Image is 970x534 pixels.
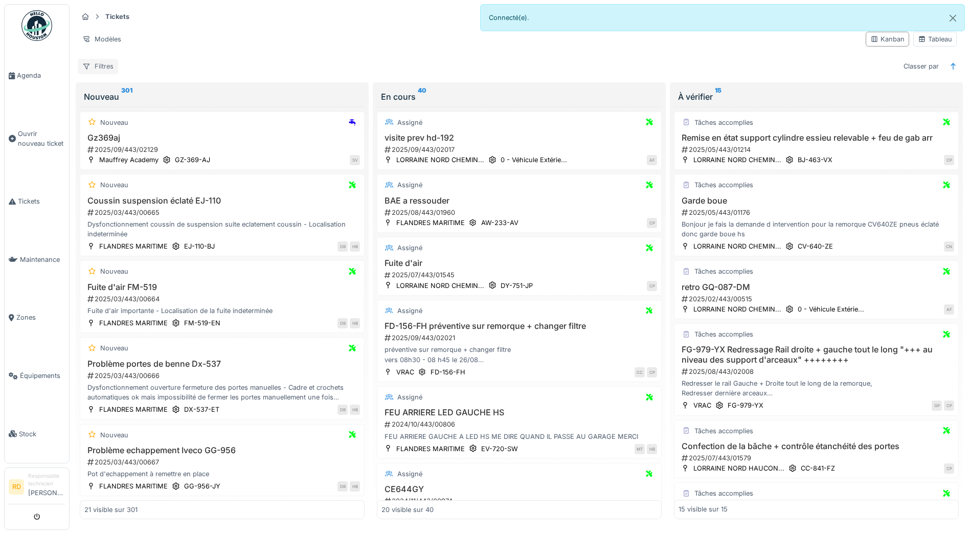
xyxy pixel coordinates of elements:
a: Équipements [5,347,69,405]
span: Agenda [17,71,65,80]
div: À vérifier [678,91,955,103]
div: Assigné [397,306,422,316]
div: 2025/08/443/02008 [681,367,954,376]
div: Tâches accomplies [694,118,753,127]
div: GG-956-JY [184,481,220,491]
div: Dysfonctionnement ouverture fermeture des portes manuelles - Cadre et crochets automatiques ok ma... [84,383,360,402]
div: Assigné [397,392,422,402]
div: FLANDRES MARITIME [396,218,465,228]
div: Fuite d'air importante - Localisation de la fuite indeterminée [84,306,360,316]
h3: FD-156-FH préventive sur remorque + changer filtre [381,321,657,331]
h3: retro GQ-087-DM [679,282,954,292]
div: En cours [381,91,658,103]
div: 2024/11/443/00974 [384,496,657,506]
div: Connecté(e). [480,4,965,31]
h3: Problème portes de benne Dx-537 [84,359,360,369]
sup: 40 [418,91,426,103]
div: CV-640-ZE [798,241,833,251]
div: 2025/07/443/01545 [384,270,657,280]
div: Nouveau [84,91,360,103]
a: Zones [5,288,69,347]
div: Responsable technicien [28,472,65,488]
div: Assigné [397,469,422,479]
div: Redresser le rail Gauche + Droite tout le long de la remorque, Redresser dernière arceaux Remettr... [679,379,954,398]
h3: Garde boue [679,196,954,206]
div: Tâches accomplies [694,180,753,190]
div: Kanban [870,34,905,44]
div: FEU ARRIERE GAUCHE A LED HS ME DIRE QUAND IL PASSE AU GARAGE MERCI [381,432,657,441]
div: Nouveau [100,118,128,127]
div: CC-841-FZ [801,463,835,473]
div: Assigné [397,118,422,127]
div: 0 - Véhicule Extérie... [798,304,864,314]
h3: Problème echappement Iveco GG-956 [84,446,360,455]
div: Nouveau [100,180,128,190]
div: AF [944,304,954,315]
div: CC [635,367,645,377]
div: CP [647,281,657,291]
span: Zones [16,313,65,322]
h3: CE644GY [381,484,657,494]
div: 2025/09/443/02129 [86,145,360,154]
div: AF [647,155,657,165]
h3: Coussin suspension éclaté EJ-110 [84,196,360,206]
a: Agenda [5,47,69,105]
h3: Gz369aj [84,133,360,143]
div: 0 - Véhicule Extérie... [501,155,567,165]
div: CP [944,400,954,411]
div: Assigné [397,243,422,253]
div: EV-720-SW [481,444,518,454]
div: FLANDRES MARITIME [396,444,465,454]
div: SV [350,155,360,165]
h3: Confection de la bâche + contrôle étanchéité des portes [679,441,954,451]
strong: Tickets [101,12,133,21]
li: RD [9,479,24,495]
div: Nouveau [100,430,128,440]
h3: Fuite d'air FM-519 [84,282,360,292]
span: Stock [19,429,65,439]
span: Tickets [18,196,65,206]
div: Assigné [397,180,422,190]
div: 15 visible sur 15 [679,505,728,515]
div: 21 visible sur 301 [84,505,138,515]
div: LORRAINE NORD CHEMIN... [693,241,781,251]
div: Tâches accomplies [694,329,753,339]
div: CP [647,218,657,228]
div: DX-537-ET [184,405,219,414]
div: LORRAINE NORD CHEMIN... [396,155,484,165]
div: Pot d'echappement à remettre en place [84,469,360,479]
div: Bonjour je fais la demande d intervention pour la remorque CV640ZE pneus éclaté donc garde boue hs [679,219,954,239]
div: Tâches accomplies [694,426,753,436]
div: Mauffrey Academy [99,155,159,165]
div: EJ-110-BJ [184,241,215,251]
h3: Fuite d'air [381,258,657,268]
div: 2025/03/443/00665 [86,208,360,217]
sup: 301 [121,91,132,103]
h3: Remise en état support cylindre essieu relevable + feu de gab arr [679,133,954,143]
div: Tableau [918,34,952,44]
div: DY-751-JP [501,281,533,291]
div: 2025/09/443/02021 [384,333,657,343]
div: 2025/03/443/00664 [86,294,360,304]
div: Classer par [899,59,943,74]
a: RD Responsable technicien[PERSON_NAME] [9,472,65,504]
li: [PERSON_NAME] [28,472,65,502]
div: 2025/03/443/00666 [86,371,360,381]
div: CP [944,463,954,474]
span: Ouvrir nouveau ticket [18,129,65,148]
div: Nouveau [100,266,128,276]
div: Tâches accomplies [694,266,753,276]
div: VRAC [693,400,711,410]
div: FG-979-YX [728,400,763,410]
div: FLANDRES MARITIME [99,241,168,251]
div: LORRAINE NORD CHEMIN... [693,304,781,314]
div: VRAC [396,367,414,377]
div: GP [932,400,942,411]
div: 2025/07/443/01579 [681,453,954,463]
div: HB [350,481,360,492]
sup: 15 [715,91,721,103]
a: Ouvrir nouveau ticket [5,105,69,173]
span: Maintenance [20,255,65,264]
div: FLANDRES MARITIME [99,318,168,328]
div: HB [350,405,360,415]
